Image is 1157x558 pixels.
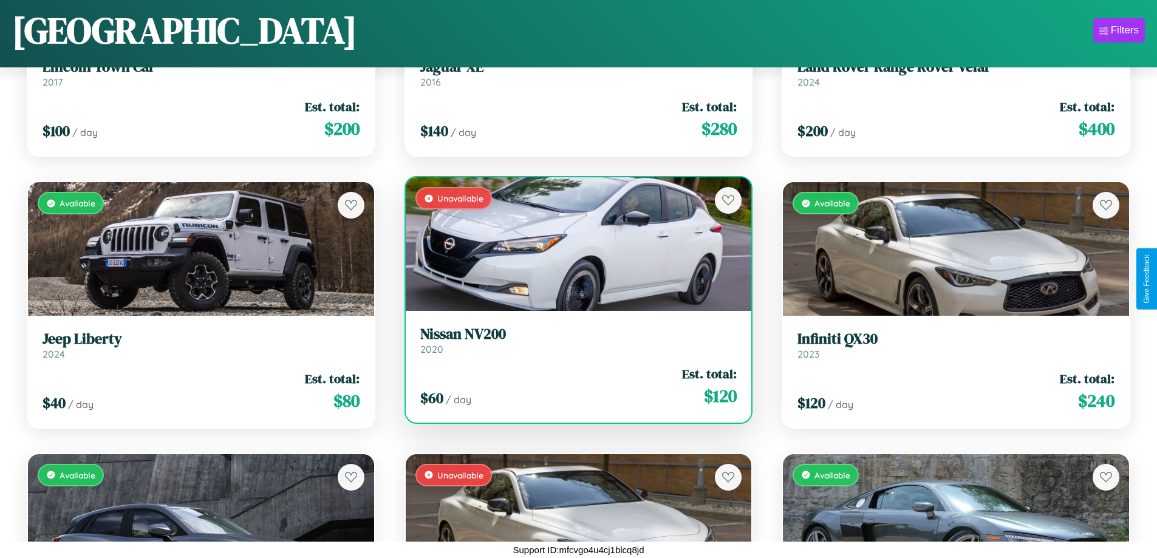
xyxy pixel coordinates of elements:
span: $ 40 [43,393,66,413]
span: $ 280 [701,117,737,141]
span: Available [814,198,850,208]
span: $ 100 [43,121,70,141]
span: / day [446,393,471,406]
span: 2016 [420,76,441,88]
span: $ 140 [420,121,448,141]
span: Est. total: [305,98,360,115]
span: 2020 [420,343,443,355]
span: $ 120 [797,393,825,413]
h3: Lincoln Town Car [43,58,360,76]
h3: Jaguar XE [420,58,737,76]
span: Est. total: [1060,370,1114,387]
span: Available [60,470,95,480]
span: $ 400 [1079,117,1114,141]
span: / day [68,398,94,410]
a: Jeep Liberty2024 [43,330,360,360]
p: Support ID: mfcvgo4u4cj1blcq8jd [513,542,644,558]
span: Available [814,470,850,480]
span: Unavailable [437,470,483,480]
span: Est. total: [682,365,737,383]
span: / day [451,126,476,138]
span: $ 200 [797,121,828,141]
span: Est. total: [1060,98,1114,115]
div: Give Feedback [1142,254,1151,304]
span: / day [828,398,853,410]
span: $ 60 [420,388,443,408]
h3: Jeep Liberty [43,330,360,348]
h3: Land Rover Range Rover Velar [797,58,1114,76]
span: $ 240 [1078,389,1114,413]
span: Available [60,198,95,208]
span: / day [830,126,856,138]
a: Infiniti QX302023 [797,330,1114,360]
span: $ 120 [704,384,737,408]
a: Jaguar XE2016 [420,58,737,88]
span: Est. total: [682,98,737,115]
span: Unavailable [437,193,483,203]
span: 2017 [43,76,63,88]
h3: Nissan NV200 [420,325,737,343]
span: 2024 [43,348,65,360]
span: $ 200 [324,117,360,141]
span: / day [72,126,98,138]
h3: Infiniti QX30 [797,330,1114,348]
span: $ 80 [333,389,360,413]
a: Land Rover Range Rover Velar2024 [797,58,1114,88]
div: Filters [1111,24,1139,36]
h1: [GEOGRAPHIC_DATA] [12,5,357,55]
span: 2023 [797,348,819,360]
a: Lincoln Town Car2017 [43,58,360,88]
button: Filters [1093,18,1145,43]
a: Nissan NV2002020 [420,325,737,355]
span: 2024 [797,76,820,88]
span: Est. total: [305,370,360,387]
